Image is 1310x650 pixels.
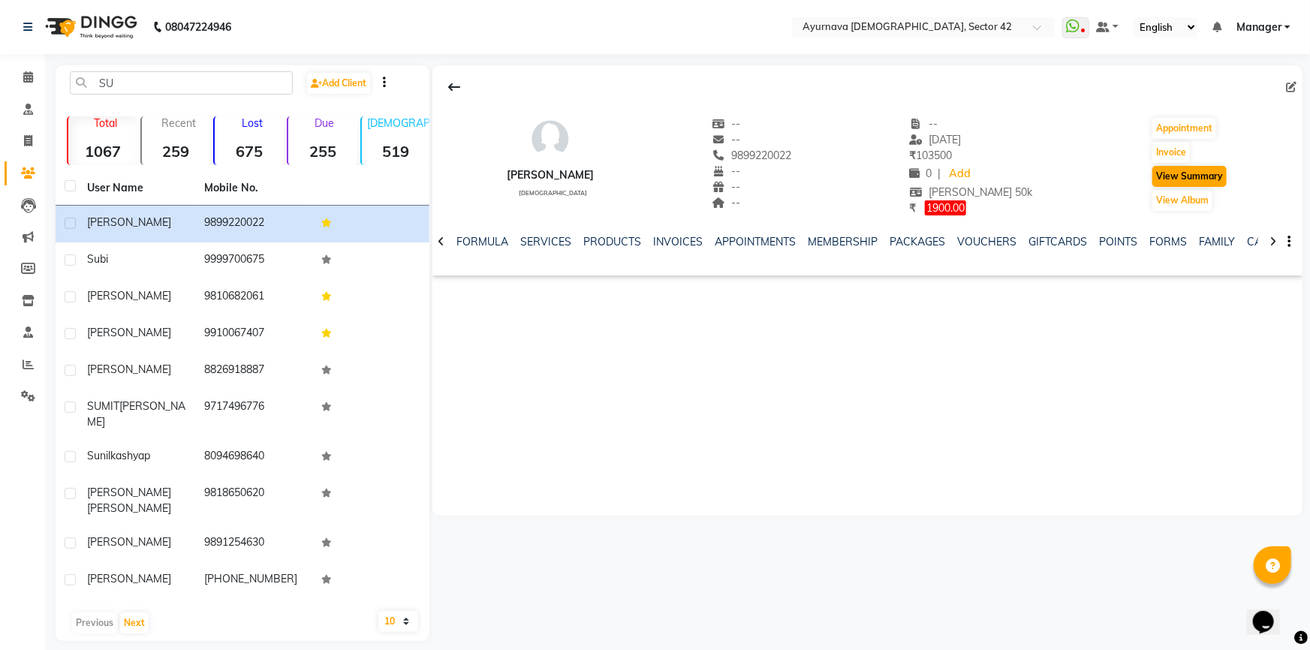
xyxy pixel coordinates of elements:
span: [PERSON_NAME] [87,363,171,376]
span: [DATE] [909,133,961,146]
div: [PERSON_NAME] [507,167,594,183]
img: logo [38,6,141,48]
td: 8094698640 [195,439,312,476]
input: Search by Name/Mobile/Email/Code [70,71,293,95]
a: FAMILY [1199,235,1235,248]
span: sunil [87,449,110,462]
strong: 1067 [68,142,137,161]
span: [DEMOGRAPHIC_DATA] [519,189,588,197]
span: -- [712,180,740,194]
iframe: chat widget [1247,590,1295,635]
td: 9891254630 [195,525,312,562]
a: POINTS [1099,235,1137,248]
span: ₹ [909,201,916,215]
a: PACKAGES [890,235,945,248]
span: [PERSON_NAME] [87,501,171,515]
td: 9910067407 [195,316,312,353]
td: 9810682061 [195,279,312,316]
span: 103500 [909,149,952,162]
a: CARDS [1247,235,1284,248]
button: View Album [1152,190,1212,211]
span: subi [87,252,108,266]
span: [PERSON_NAME] 50k [909,185,1033,199]
span: [PERSON_NAME] [87,215,171,229]
a: INVOICES [653,235,703,248]
b: 08047224946 [165,6,231,48]
p: Total [74,116,137,130]
a: Add [947,164,973,185]
strong: 675 [215,142,284,161]
span: -- [712,164,740,178]
a: FORMULA [456,235,508,248]
p: [DEMOGRAPHIC_DATA] [368,116,431,130]
p: Due [291,116,357,130]
span: 1900.00 [925,200,966,215]
a: APPOINTMENTS [715,235,796,248]
button: Next [120,612,149,633]
a: GIFTCARDS [1028,235,1087,248]
span: [PERSON_NAME] [87,535,171,549]
td: [PHONE_NUMBER] [195,562,312,599]
strong: 259 [142,142,211,161]
span: | [938,166,941,182]
a: MEMBERSHIP [808,235,878,248]
th: Mobile No. [195,171,312,206]
span: 9899220022 [712,149,791,162]
a: Add Client [307,73,370,94]
td: 9899220022 [195,206,312,242]
span: -- [712,117,740,131]
strong: 255 [288,142,357,161]
span: -- [712,133,740,146]
span: ₹ [909,149,916,162]
p: Recent [148,116,211,130]
span: [PERSON_NAME] [87,486,171,499]
button: Invoice [1152,142,1190,163]
a: PRODUCTS [583,235,641,248]
a: VOUCHERS [957,235,1016,248]
a: SERVICES [520,235,571,248]
span: kashyap [110,449,150,462]
span: -- [909,117,938,131]
div: Back to Client [438,73,470,101]
span: 0 [909,167,932,180]
span: -- [712,196,740,209]
a: FORMS [1149,235,1187,248]
th: User Name [78,171,195,206]
span: Manager [1236,20,1281,35]
td: 9818650620 [195,476,312,525]
button: View Summary [1152,166,1227,187]
button: Appointment [1152,118,1216,139]
img: avatar [528,116,573,161]
p: Lost [221,116,284,130]
td: 8826918887 [195,353,312,390]
td: 9717496776 [195,390,312,439]
span: [PERSON_NAME] [87,326,171,339]
strong: 519 [362,142,431,161]
span: [PERSON_NAME] [87,399,185,429]
td: 9999700675 [195,242,312,279]
span: [PERSON_NAME] [87,289,171,302]
span: [PERSON_NAME] [87,572,171,585]
span: SUMIT [87,399,119,413]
